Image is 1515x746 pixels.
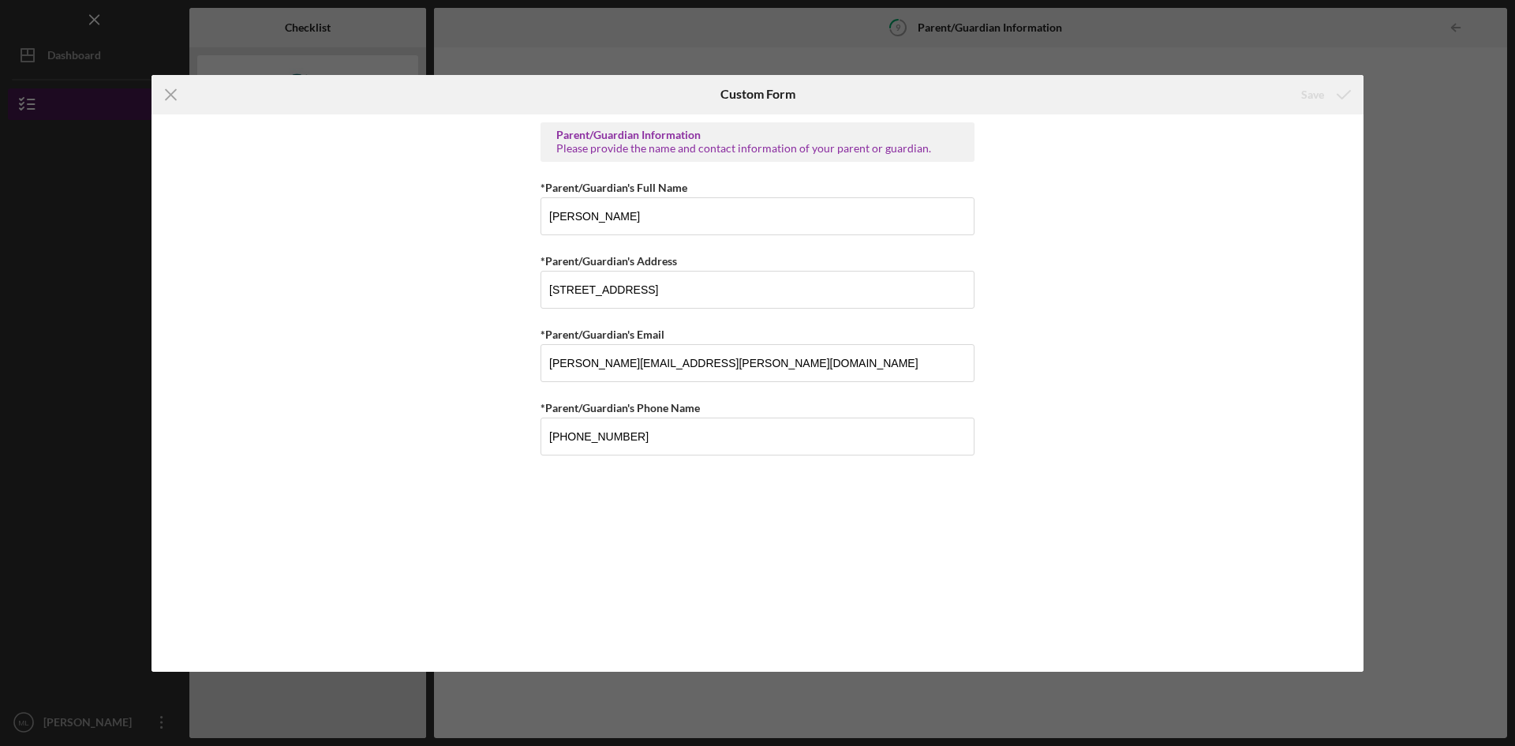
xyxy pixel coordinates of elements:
label: *Parent/Guardian's Full Name [541,181,687,194]
label: *Parent/Guardian's Email [541,328,664,341]
h6: Custom Form [720,87,795,101]
div: Save [1301,79,1324,111]
div: Please provide the name and contact information of your parent or guardian. [556,142,959,155]
label: *Parent/Guardian's Address [541,254,677,268]
label: *Parent/Guardian's Phone Name [541,401,700,414]
button: Save [1285,79,1363,111]
div: Parent/Guardian Information [556,129,959,141]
